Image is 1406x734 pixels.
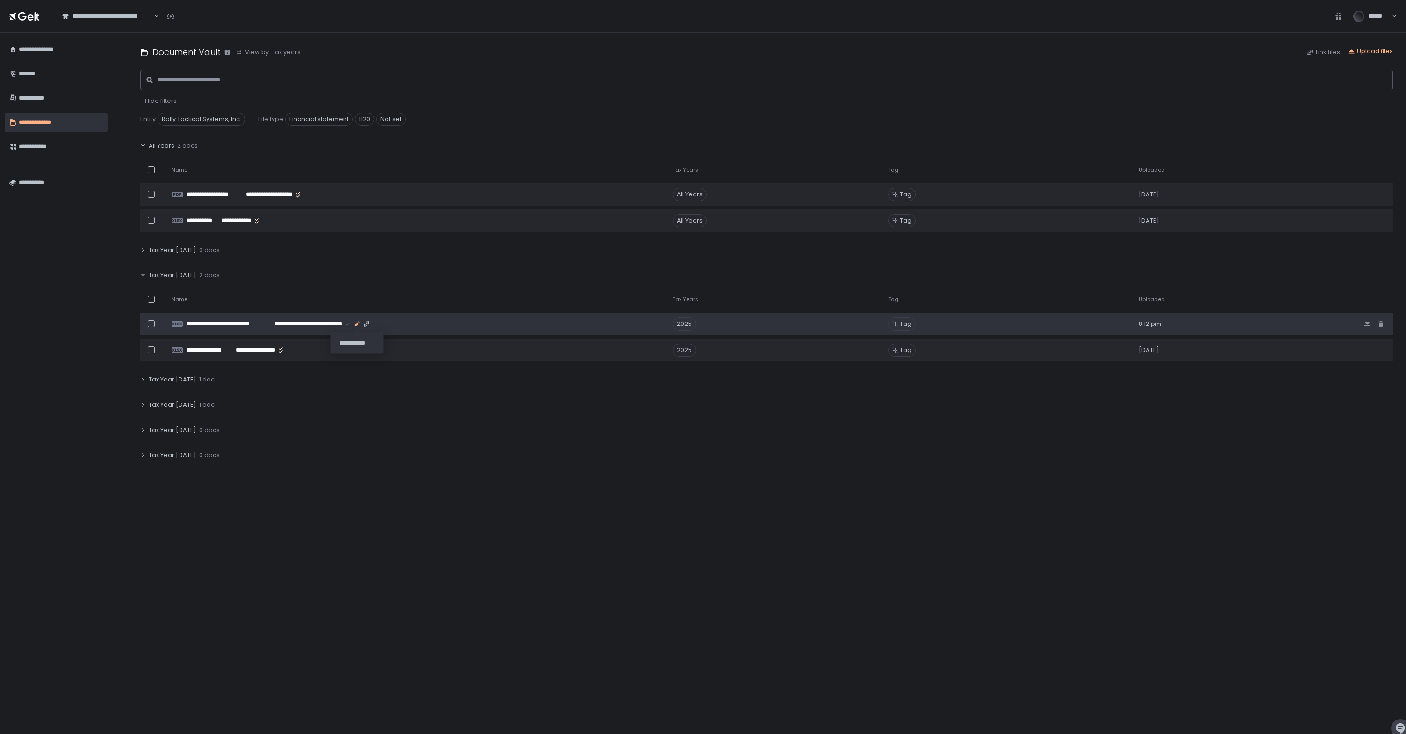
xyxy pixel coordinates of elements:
[158,113,245,126] span: Rally Tactical Systems, Inc.
[673,296,698,303] span: Tax Years
[673,317,696,331] div: 2025
[172,296,187,303] span: Name
[199,271,220,280] span: 2 docs
[1139,190,1159,199] span: [DATE]
[56,7,159,26] div: Search for option
[1139,166,1165,173] span: Uploaded
[900,346,911,354] span: Tag
[140,97,177,105] button: - Hide filters
[900,216,911,225] span: Tag
[199,246,220,254] span: 0 docs
[673,214,707,227] div: All Years
[149,375,196,384] span: Tax Year [DATE]
[140,96,177,105] span: - Hide filters
[900,190,911,199] span: Tag
[199,451,220,460] span: 0 docs
[149,142,174,150] span: All Years
[152,46,221,58] h1: Document Vault
[199,401,215,409] span: 1 doc
[1139,346,1159,354] span: [DATE]
[673,188,707,201] div: All Years
[673,344,696,357] div: 2025
[673,166,698,173] span: Tax Years
[258,115,283,123] span: File type
[1306,48,1340,57] button: Link files
[1348,47,1393,56] button: Upload files
[177,142,198,150] span: 2 docs
[149,401,196,409] span: Tax Year [DATE]
[355,113,374,126] span: 1120
[236,48,301,57] button: View by: Tax years
[900,320,911,328] span: Tag
[376,113,406,126] span: Not set
[888,296,898,303] span: Tag
[140,115,156,123] span: Entity
[1139,320,1161,328] span: 8:12 pm
[285,113,353,126] span: Financial statement
[199,426,220,434] span: 0 docs
[149,426,196,434] span: Tax Year [DATE]
[172,166,187,173] span: Name
[1139,296,1165,303] span: Uploaded
[149,246,196,254] span: Tax Year [DATE]
[199,375,215,384] span: 1 doc
[149,271,196,280] span: Tax Year [DATE]
[888,166,898,173] span: Tag
[149,451,196,460] span: Tax Year [DATE]
[1139,216,1159,225] span: [DATE]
